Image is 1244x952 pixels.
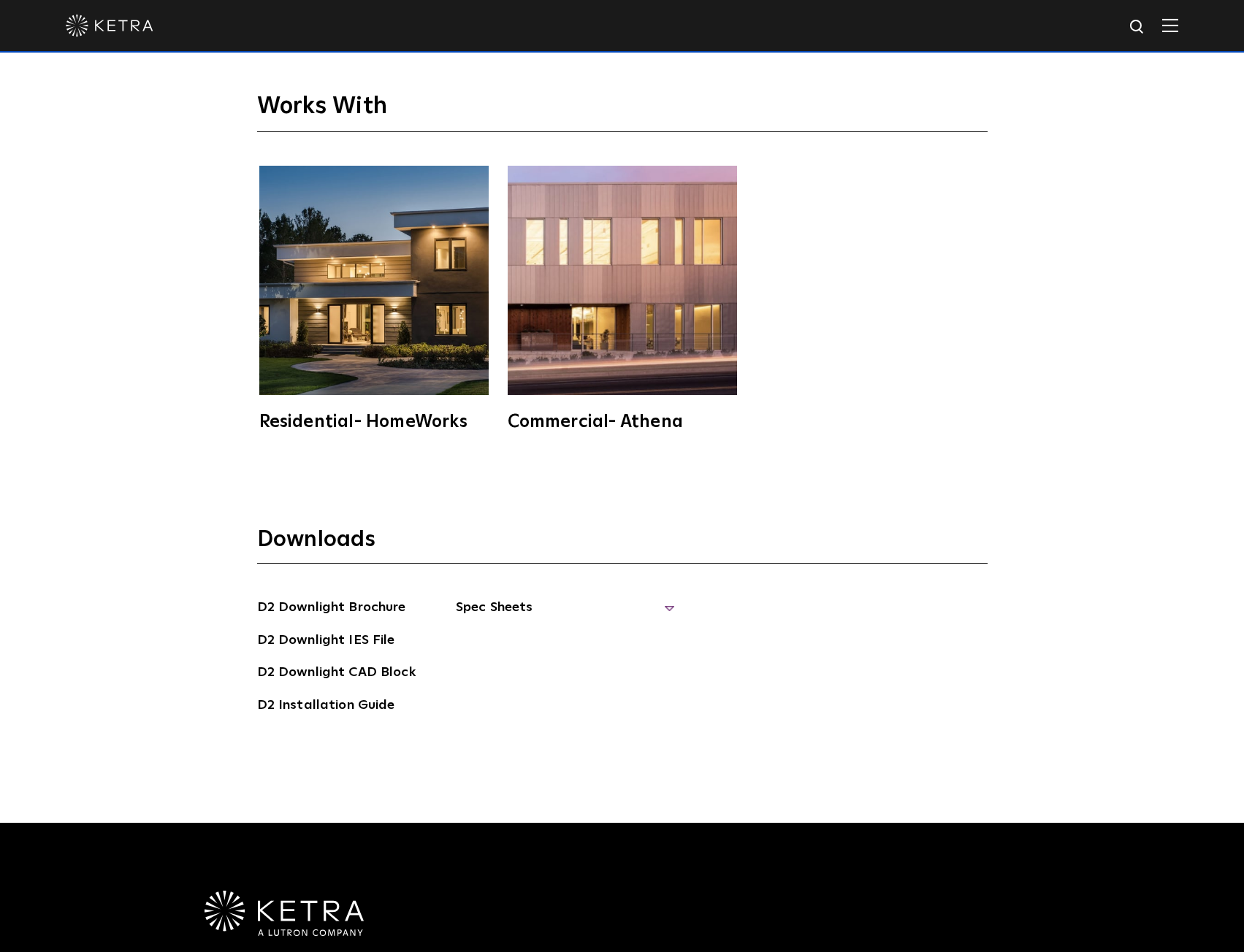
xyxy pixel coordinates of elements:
img: Ketra-aLutronCo_White_RGB [205,891,364,936]
div: Residential- HomeWorks [259,413,489,431]
img: search icon [1129,18,1147,37]
h3: Downloads [257,526,988,564]
img: ketra-logo-2019-white [66,15,153,37]
div: Commercial- Athena [508,413,737,431]
img: Hamburger%20Nav.svg [1162,18,1178,32]
img: athena-square [508,166,737,395]
a: D2 Downlight CAD Block [257,662,416,686]
a: D2 Installation Guide [257,695,395,718]
a: Residential- HomeWorks [257,166,491,431]
a: D2 Downlight Brochure [257,597,406,621]
a: Commercial- Athena [505,166,739,431]
h3: Works With [257,92,988,132]
a: D2 Downlight IES File [257,630,395,653]
img: homeworks_hero [259,166,489,395]
span: Spec Sheets [456,597,675,629]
